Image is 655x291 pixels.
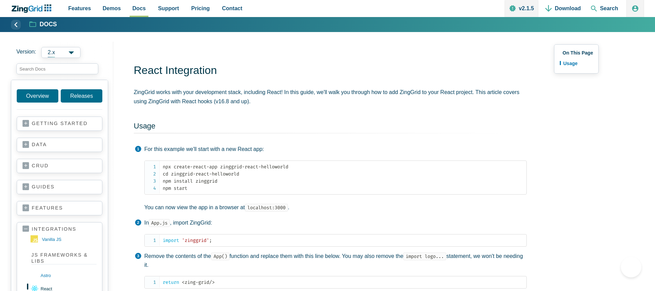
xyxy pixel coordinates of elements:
[23,184,97,190] a: guides
[23,141,97,148] a: data
[209,238,212,243] span: ;
[182,279,185,285] span: <
[182,238,209,243] span: 'zinggrid'
[30,269,97,282] a: astro
[144,218,527,227] p: In , import ZingGrid:
[17,89,58,103] a: Overview
[245,204,288,212] code: localhost:3000
[11,4,55,13] a: ZingChart Logo. Click to return to the homepage
[163,163,526,192] code: npx create-react-app zinggrid-react-helloworld cd zinggrid-react-helloworld npm install zinggrid ...
[163,279,179,285] span: return
[30,20,57,29] a: Docs
[209,279,212,285] span: /
[134,88,527,106] p: ZingGrid works with your development stack, including React! In this guide, we'll walk you throug...
[23,163,97,169] a: crud
[134,63,527,79] h1: React Integration
[195,279,198,285] span: -
[134,122,156,130] a: Usage
[403,252,446,260] code: import logo...
[144,145,527,154] p: For this example we'll start with a new React app:
[61,89,102,103] a: Releases
[149,219,170,227] code: App.js
[132,4,146,13] span: Docs
[211,252,230,260] code: App()
[103,4,121,13] span: Demos
[144,252,527,269] p: Remove the contents of the function and replace them with this line below. You may also remove th...
[31,252,97,264] strong: Js Frameworks & Libs
[163,279,526,286] code: zing grid
[158,4,179,13] span: Support
[68,4,91,13] span: Features
[16,47,36,58] span: Version:
[16,63,98,74] input: search input
[212,279,215,285] span: >
[191,4,210,13] span: Pricing
[16,47,108,58] label: Versions
[23,226,97,232] a: integrations
[621,257,641,277] iframe: Help Scout Beacon - Open
[144,203,527,212] p: You can now view the app in a browser at .
[163,238,179,243] span: import
[30,234,97,245] a: vanilla JS
[23,120,97,127] a: getting started
[23,205,97,212] a: features
[222,4,243,13] span: Contact
[40,21,57,28] strong: Docs
[560,59,593,68] a: Usage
